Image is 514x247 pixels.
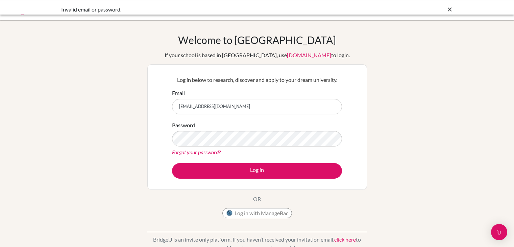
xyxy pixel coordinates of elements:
[253,195,261,203] p: OR
[172,76,342,84] p: Log in below to research, discover and apply to your dream university.
[222,208,292,218] button: Log in with ManageBac
[491,224,507,240] div: Open Intercom Messenger
[334,236,356,243] a: click here
[178,34,336,46] h1: Welcome to [GEOGRAPHIC_DATA]
[172,121,195,129] label: Password
[172,163,342,179] button: Log in
[287,52,331,58] a: [DOMAIN_NAME]
[61,5,352,14] div: Invalid email or password.
[165,51,350,59] div: If your school is based in [GEOGRAPHIC_DATA], use to login.
[172,89,185,97] label: Email
[172,149,221,155] a: Forgot your password?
